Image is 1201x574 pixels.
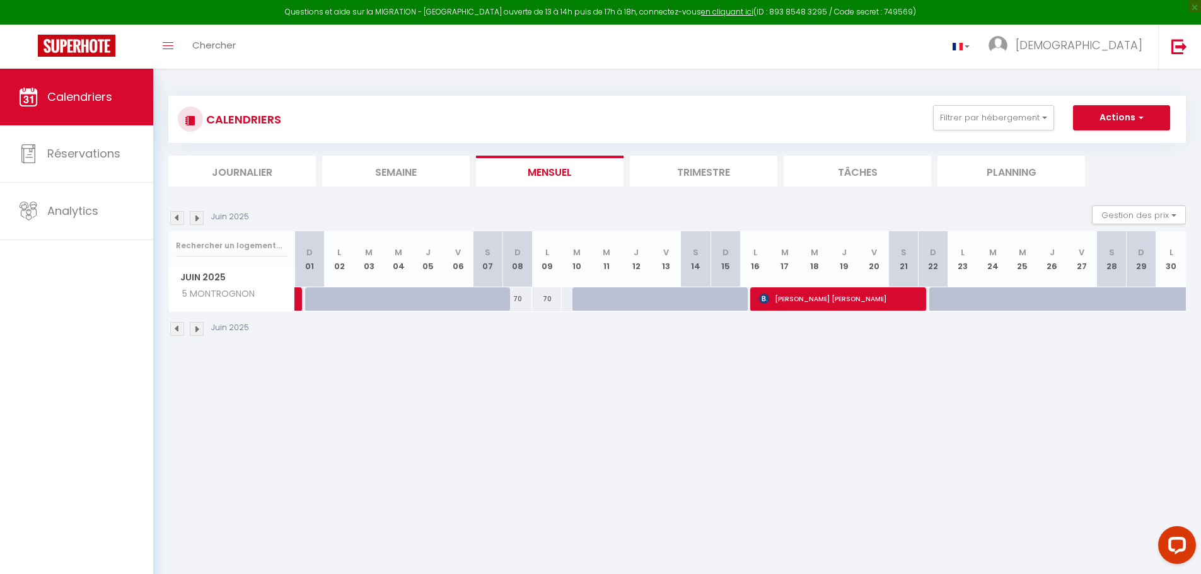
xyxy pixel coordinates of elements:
span: [PERSON_NAME] [PERSON_NAME] [759,287,917,311]
th: 07 [473,231,502,287]
th: 16 [740,231,770,287]
abbr: S [485,246,490,258]
abbr: V [871,246,877,258]
img: ... [989,36,1007,55]
span: Réservations [47,146,120,161]
li: Semaine [322,156,470,187]
th: 06 [443,231,473,287]
abbr: L [753,246,757,258]
span: Chercher [192,38,236,52]
th: 17 [770,231,799,287]
img: Super Booking [38,35,115,57]
abbr: M [781,246,789,258]
li: Tâches [784,156,931,187]
abbr: J [426,246,431,258]
th: 14 [681,231,711,287]
abbr: S [901,246,907,258]
li: Journalier [168,156,316,187]
li: Mensuel [476,156,624,187]
abbr: M [811,246,818,258]
abbr: S [693,246,699,258]
th: 25 [1007,231,1037,287]
a: Chercher [183,25,245,69]
p: Juin 2025 [211,322,249,334]
button: Actions [1073,105,1170,130]
th: 27 [1067,231,1096,287]
abbr: D [1138,246,1144,258]
th: 20 [859,231,889,287]
th: 19 [829,231,859,287]
abbr: D [722,246,729,258]
th: 28 [1096,231,1126,287]
abbr: S [1109,246,1115,258]
th: 02 [325,231,354,287]
button: Filtrer par hébergement [933,105,1054,130]
abbr: D [306,246,313,258]
th: 24 [978,231,1007,287]
div: 70 [532,287,562,311]
th: 21 [889,231,919,287]
th: 04 [384,231,414,287]
abbr: L [545,246,549,258]
span: Analytics [47,203,98,219]
a: en cliquant ici [701,6,753,17]
th: 18 [799,231,829,287]
abbr: D [930,246,936,258]
a: ... [DEMOGRAPHIC_DATA] [979,25,1158,69]
abbr: V [1079,246,1084,258]
abbr: J [1050,246,1055,258]
abbr: V [663,246,669,258]
th: 03 [354,231,384,287]
span: Calendriers [47,89,112,105]
th: 08 [502,231,532,287]
abbr: J [634,246,639,258]
abbr: M [395,246,402,258]
abbr: V [455,246,461,258]
th: 13 [651,231,681,287]
th: 05 [414,231,443,287]
abbr: M [989,246,997,258]
input: Rechercher un logement... [176,234,287,257]
abbr: J [842,246,847,258]
th: 22 [919,231,948,287]
th: 10 [562,231,591,287]
div: 70 [502,287,532,311]
img: logout [1171,38,1187,54]
span: Juin 2025 [169,268,294,287]
th: 30 [1156,231,1186,287]
abbr: M [603,246,610,258]
abbr: L [961,246,965,258]
span: 5 MONTROGNON [171,287,258,301]
th: 11 [592,231,622,287]
abbr: L [1169,246,1173,258]
abbr: L [337,246,341,258]
th: 29 [1127,231,1156,287]
th: 09 [532,231,562,287]
abbr: M [1019,246,1026,258]
abbr: D [514,246,521,258]
li: Planning [937,156,1085,187]
h3: CALENDRIERS [203,105,281,134]
th: 15 [711,231,740,287]
li: Trimestre [630,156,777,187]
th: 12 [622,231,651,287]
abbr: M [573,246,581,258]
th: 26 [1037,231,1067,287]
button: Gestion des prix [1092,205,1186,224]
span: [DEMOGRAPHIC_DATA] [1016,37,1142,53]
p: Juin 2025 [211,211,249,223]
abbr: M [365,246,373,258]
iframe: LiveChat chat widget [1148,521,1201,574]
th: 23 [948,231,978,287]
th: 01 [295,231,325,287]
